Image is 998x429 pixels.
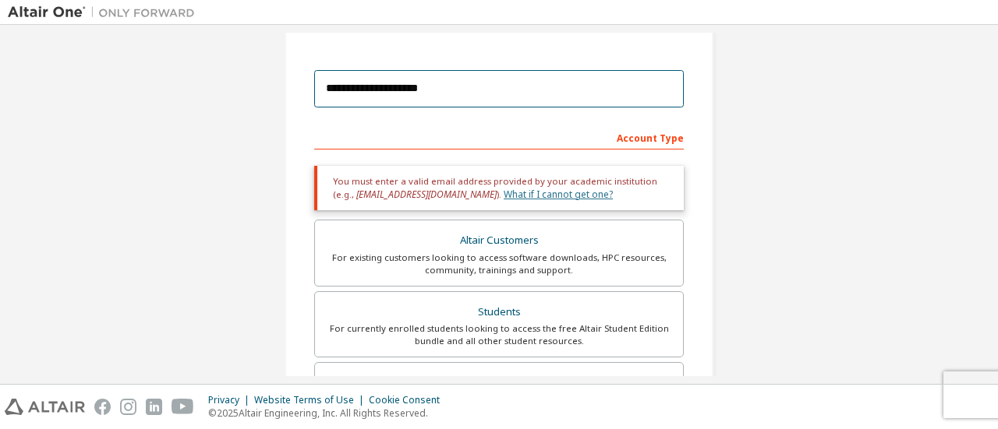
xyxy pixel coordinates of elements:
[172,399,194,415] img: youtube.svg
[8,5,203,20] img: Altair One
[324,322,674,347] div: For currently enrolled students looking to access the free Altair Student Edition bundle and all ...
[254,394,369,406] div: Website Terms of Use
[146,399,162,415] img: linkedin.svg
[314,166,684,210] div: You must enter a valid email address provided by your academic institution (e.g., ).
[356,188,497,201] span: [EMAIL_ADDRESS][DOMAIN_NAME]
[369,394,449,406] div: Cookie Consent
[208,394,254,406] div: Privacy
[324,372,674,394] div: Faculty
[324,230,674,251] div: Altair Customers
[94,399,111,415] img: facebook.svg
[324,301,674,323] div: Students
[504,188,613,201] a: What if I cannot get one?
[324,251,674,276] div: For existing customers looking to access software downloads, HPC resources, community, trainings ...
[5,399,85,415] img: altair_logo.svg
[208,406,449,420] p: © 2025 Altair Engineering, Inc. All Rights Reserved.
[120,399,136,415] img: instagram.svg
[314,125,684,149] div: Account Type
